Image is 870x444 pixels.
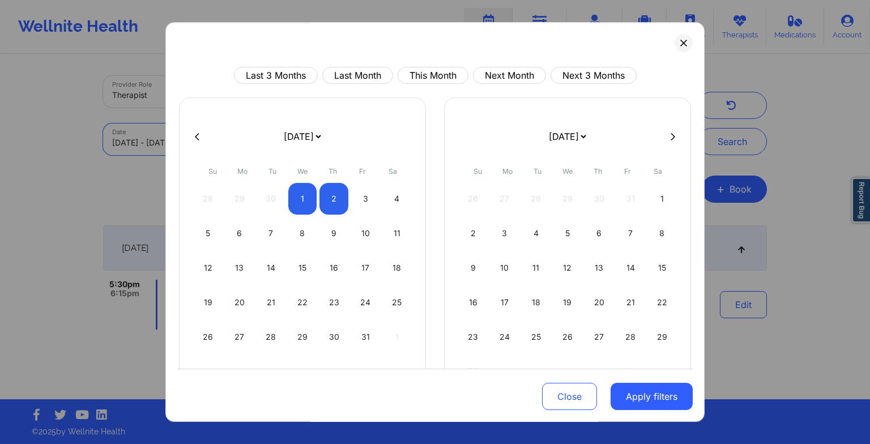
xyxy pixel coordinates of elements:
[553,287,582,318] div: Wed Nov 19 2025
[616,321,645,353] div: Fri Nov 28 2025
[225,287,254,318] div: Mon Oct 20 2025
[459,287,488,318] div: Sun Nov 16 2025
[319,287,348,318] div: Thu Oct 23 2025
[194,321,223,353] div: Sun Oct 26 2025
[459,321,488,353] div: Sun Nov 23 2025
[351,217,380,249] div: Fri Oct 10 2025
[491,252,519,284] div: Mon Nov 10 2025
[585,252,613,284] div: Thu Nov 13 2025
[522,217,551,249] div: Tue Nov 04 2025
[491,217,519,249] div: Mon Nov 03 2025
[616,287,645,318] div: Fri Nov 21 2025
[585,217,613,249] div: Thu Nov 06 2025
[329,167,337,176] abbr: Thursday
[522,321,551,353] div: Tue Nov 25 2025
[319,252,348,284] div: Thu Oct 16 2025
[473,67,546,84] button: Next Month
[647,217,676,249] div: Sat Nov 08 2025
[474,167,482,176] abbr: Sunday
[288,183,317,215] div: Wed Oct 01 2025
[319,217,348,249] div: Thu Oct 09 2025
[551,67,637,84] button: Next 3 Months
[297,167,308,176] abbr: Wednesday
[398,67,468,84] button: This Month
[491,321,519,353] div: Mon Nov 24 2025
[382,252,411,284] div: Sat Oct 18 2025
[351,183,380,215] div: Fri Oct 03 2025
[268,167,276,176] abbr: Tuesday
[194,252,223,284] div: Sun Oct 12 2025
[647,183,676,215] div: Sat Nov 01 2025
[491,287,519,318] div: Mon Nov 17 2025
[351,287,380,318] div: Fri Oct 24 2025
[194,287,223,318] div: Sun Oct 19 2025
[459,217,488,249] div: Sun Nov 02 2025
[288,287,317,318] div: Wed Oct 22 2025
[616,217,645,249] div: Fri Nov 07 2025
[585,287,613,318] div: Thu Nov 20 2025
[225,252,254,284] div: Mon Oct 13 2025
[288,217,317,249] div: Wed Oct 08 2025
[288,252,317,284] div: Wed Oct 15 2025
[616,252,645,284] div: Fri Nov 14 2025
[351,252,380,284] div: Fri Oct 17 2025
[319,321,348,353] div: Thu Oct 30 2025
[389,167,397,176] abbr: Saturday
[459,252,488,284] div: Sun Nov 09 2025
[322,67,393,84] button: Last Month
[382,287,411,318] div: Sat Oct 25 2025
[257,321,285,353] div: Tue Oct 28 2025
[553,217,582,249] div: Wed Nov 05 2025
[553,252,582,284] div: Wed Nov 12 2025
[534,167,541,176] abbr: Tuesday
[257,287,285,318] div: Tue Oct 21 2025
[542,383,597,410] button: Close
[257,217,285,249] div: Tue Oct 07 2025
[647,287,676,318] div: Sat Nov 22 2025
[234,67,318,84] button: Last 3 Months
[237,167,248,176] abbr: Monday
[647,321,676,353] div: Sat Nov 29 2025
[562,167,573,176] abbr: Wednesday
[257,252,285,284] div: Tue Oct 14 2025
[647,252,676,284] div: Sat Nov 15 2025
[319,183,348,215] div: Thu Oct 02 2025
[351,321,380,353] div: Fri Oct 31 2025
[359,167,366,176] abbr: Friday
[382,183,411,215] div: Sat Oct 04 2025
[459,356,488,387] div: Sun Nov 30 2025
[502,167,513,176] abbr: Monday
[654,167,662,176] abbr: Saturday
[225,217,254,249] div: Mon Oct 06 2025
[522,252,551,284] div: Tue Nov 11 2025
[225,321,254,353] div: Mon Oct 27 2025
[611,383,693,410] button: Apply filters
[194,217,223,249] div: Sun Oct 05 2025
[585,321,613,353] div: Thu Nov 27 2025
[624,167,631,176] abbr: Friday
[522,287,551,318] div: Tue Nov 18 2025
[594,167,602,176] abbr: Thursday
[288,321,317,353] div: Wed Oct 29 2025
[208,167,217,176] abbr: Sunday
[553,321,582,353] div: Wed Nov 26 2025
[382,217,411,249] div: Sat Oct 11 2025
